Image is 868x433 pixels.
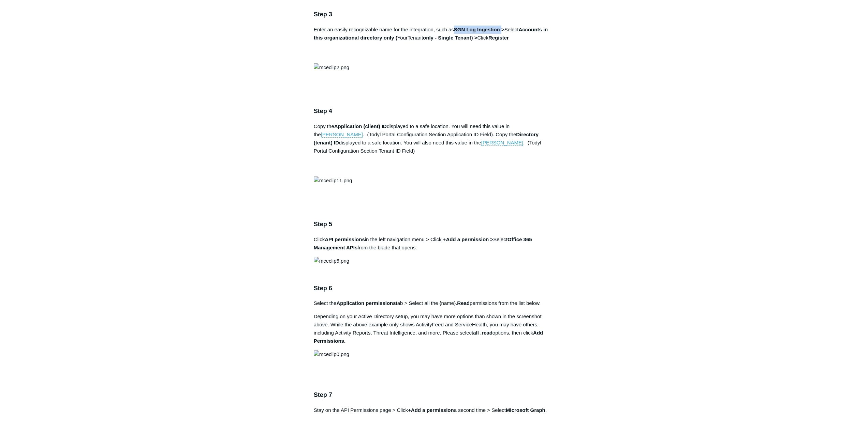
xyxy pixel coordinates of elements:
[325,236,365,242] strong: API permissions
[314,406,555,431] p: Stay on the API Permissions page > Click a second time > Select .
[408,407,454,413] strong: +Add a permission
[423,35,477,41] strong: only - Single Tenant) >
[488,35,509,41] strong: Register
[457,300,470,306] strong: Read
[481,140,523,146] a: [PERSON_NAME]
[314,390,555,400] h3: Step 7
[314,350,349,358] img: mceclip0.png
[314,257,349,265] img: mceclip5.png
[454,27,504,32] strong: SGN Log Ingestion >
[506,407,545,413] strong: Microsoft Graph
[314,63,349,72] img: mceclip2.png
[334,123,387,129] strong: Application (client) ID
[314,106,555,116] h3: Step 4
[314,27,548,41] strong: Accounts in this organizational directory only (
[446,236,493,242] strong: Add a permission >
[314,26,555,58] p: Enter an easily recognizable name for the integration, such as Select YourTenant Click
[314,235,555,252] p: Click in the left navigation menu > Click + Select from the blade that opens.
[314,283,555,293] h3: Step 6
[314,10,555,19] h3: Step 3
[314,176,352,185] img: mceclip11.png
[314,132,539,145] strong: Directory (tenant) ID
[321,132,363,138] a: [PERSON_NAME]
[336,300,396,306] strong: Application permissions
[314,312,555,345] p: Depending on your Active Directory setup, you may have more options than shown in the screenshot ...
[473,330,492,336] strong: all .read
[314,219,555,229] h3: Step 5
[314,299,555,307] p: Select the tab > Select all the {name}. permissions from the list below.
[314,122,555,171] p: Copy the displayed to a safe location. You will need this value in the . (Todyl Portal Configurat...
[314,236,532,250] strong: Office 365 Management APIs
